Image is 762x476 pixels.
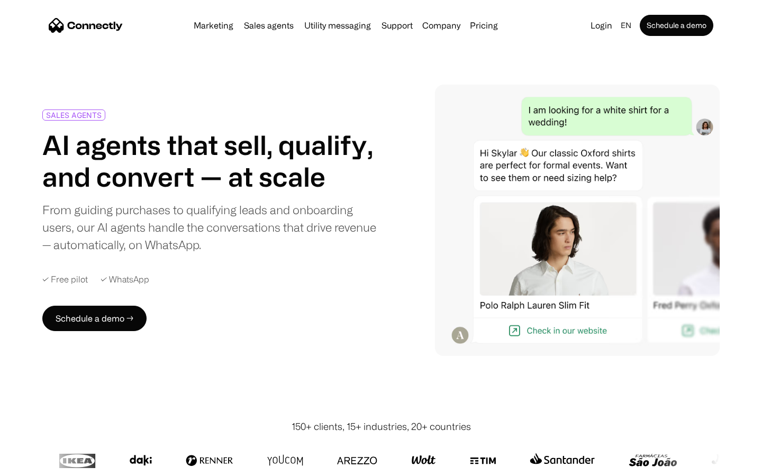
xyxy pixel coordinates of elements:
[422,18,460,33] div: Company
[101,274,149,285] div: ✓ WhatsApp
[466,21,502,30] a: Pricing
[377,21,417,30] a: Support
[189,21,238,30] a: Marketing
[42,306,147,331] a: Schedule a demo →
[292,419,471,434] div: 150+ clients, 15+ industries, 20+ countries
[586,18,616,33] a: Login
[46,111,102,119] div: SALES AGENTS
[240,21,298,30] a: Sales agents
[42,274,88,285] div: ✓ Free pilot
[300,21,375,30] a: Utility messaging
[21,457,63,472] ul: Language list
[640,15,713,36] a: Schedule a demo
[621,18,631,33] div: en
[42,129,377,193] h1: AI agents that sell, qualify, and convert — at scale
[42,201,377,253] div: From guiding purchases to qualifying leads and onboarding users, our AI agents handle the convers...
[11,456,63,472] aside: Language selected: English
